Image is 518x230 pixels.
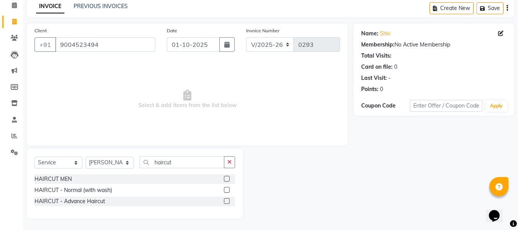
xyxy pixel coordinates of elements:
div: Points: [361,85,378,93]
a: PREVIOUS INVOICES [74,3,128,10]
div: Membership: [361,41,395,49]
input: Search or Scan [140,156,224,168]
label: Invoice Number [246,27,280,34]
div: Last Visit: [361,74,387,82]
div: HAIRCUT - Normal (with wash) [35,186,112,194]
iframe: chat widget [486,199,510,222]
div: - [388,74,391,82]
button: +91 [35,37,56,52]
a: Shiv [380,30,390,38]
div: 0 [380,85,383,93]
div: Coupon Code [361,102,409,110]
input: Enter Offer / Coupon Code [410,100,482,112]
button: Create New [429,2,474,14]
div: Name: [361,30,378,38]
div: Card on file: [361,63,393,71]
div: 0 [394,63,397,71]
span: Select & add items from the list below [35,61,340,138]
div: HAIRCUT MEN [35,175,72,183]
div: HAIRCUT - Advance Haircut [35,197,105,205]
div: No Active Membership [361,41,506,49]
input: Search by Name/Mobile/Email/Code [55,37,155,52]
button: Save [477,2,503,14]
label: Client [35,27,47,34]
button: Apply [485,100,507,112]
div: Total Visits: [361,52,391,60]
label: Date [167,27,177,34]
